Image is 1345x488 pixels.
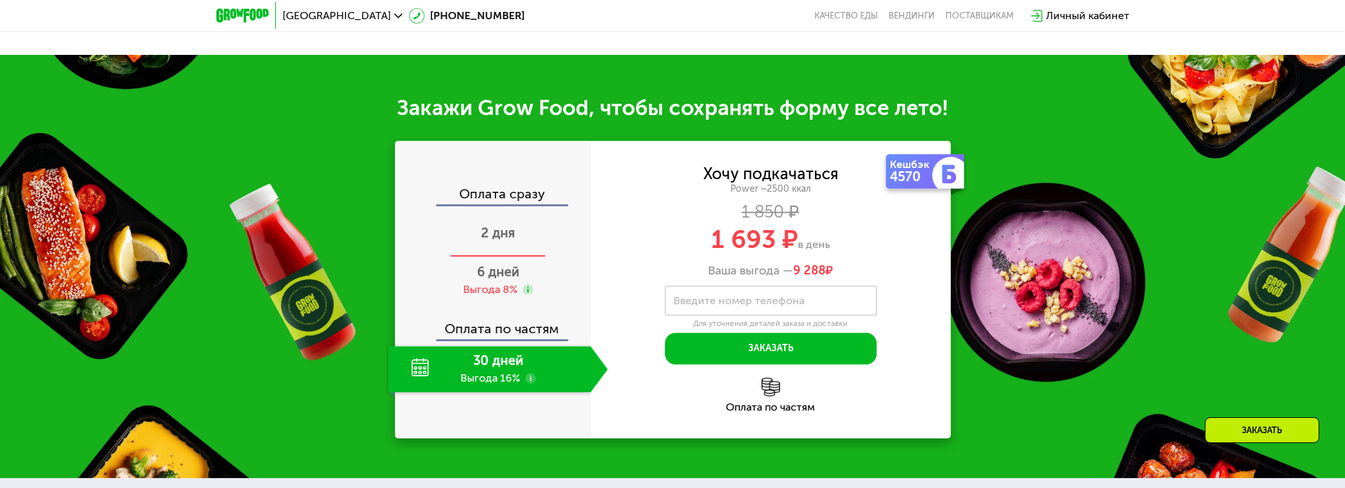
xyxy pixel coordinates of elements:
[945,11,1014,21] div: поставщикам
[890,159,935,170] div: Кешбэк
[711,224,798,255] span: 1 693 ₽
[665,333,877,364] button: Заказать
[798,238,830,251] span: в день
[477,264,519,280] span: 6 дней
[591,183,951,195] div: Power ~2500 ккал
[665,319,877,329] div: Для уточнения деталей заказа и доставки
[1205,417,1319,443] div: Заказать
[396,187,591,204] div: Оплата сразу
[396,309,591,339] div: Оплата по частям
[761,378,780,396] img: l6xcnZfty9opOoJh.png
[793,263,826,278] span: 9 288
[889,11,935,21] a: Вендинги
[703,167,838,181] div: Хочу подкачаться
[481,225,515,241] span: 2 дня
[1046,8,1129,24] div: Личный кабинет
[890,170,935,183] div: 4570
[591,205,951,220] div: 1 850 ₽
[591,402,951,413] div: Оплата по частям
[673,297,804,304] label: Введите номер телефона
[591,264,951,278] div: Ваша выгода —
[814,11,878,21] a: Качество еды
[409,8,525,24] a: [PHONE_NUMBER]
[463,282,517,297] div: Выгода 8%
[793,264,833,278] span: ₽
[282,11,391,21] span: [GEOGRAPHIC_DATA]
